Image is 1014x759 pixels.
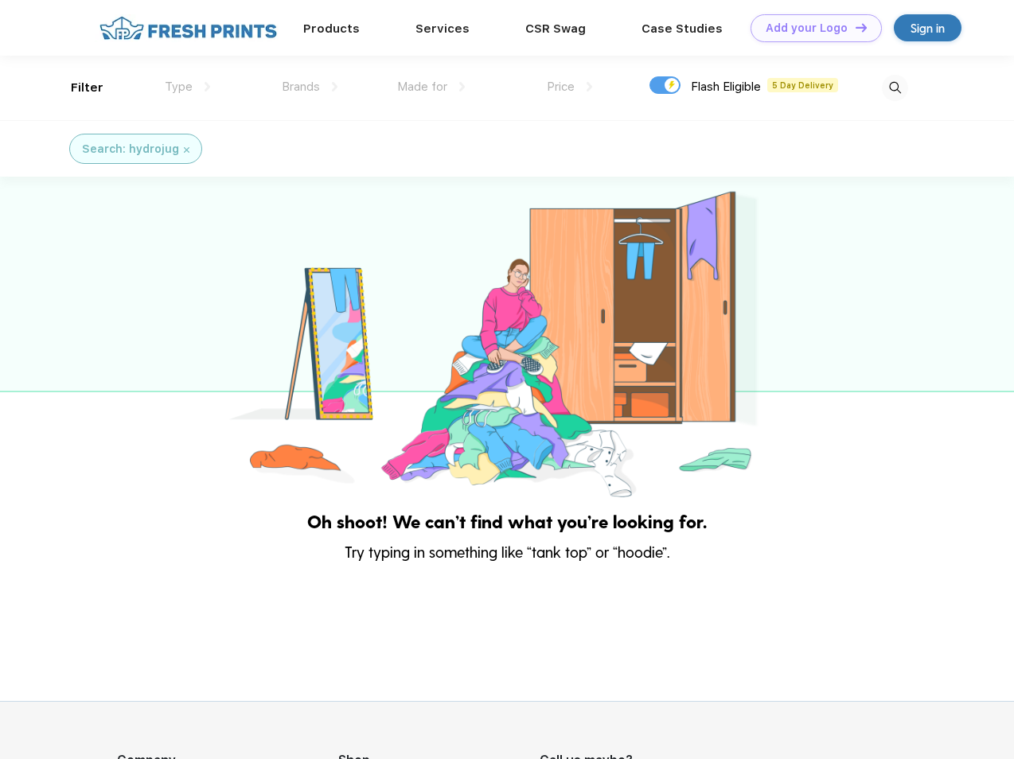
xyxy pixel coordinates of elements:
[184,147,189,153] img: filter_cancel.svg
[205,82,210,91] img: dropdown.png
[911,19,945,37] div: Sign in
[71,79,103,97] div: Filter
[332,82,337,91] img: dropdown.png
[397,80,447,94] span: Made for
[882,75,908,101] img: desktop_search.svg
[303,21,360,36] a: Products
[95,14,282,42] img: fo%20logo%202.webp
[459,82,465,91] img: dropdown.png
[282,80,320,94] span: Brands
[547,80,575,94] span: Price
[82,141,179,158] div: Search: hydrojug
[767,78,838,92] span: 5 Day Delivery
[766,21,848,35] div: Add your Logo
[691,80,761,94] span: Flash Eligible
[894,14,961,41] a: Sign in
[856,23,867,32] img: DT
[165,80,193,94] span: Type
[587,82,592,91] img: dropdown.png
